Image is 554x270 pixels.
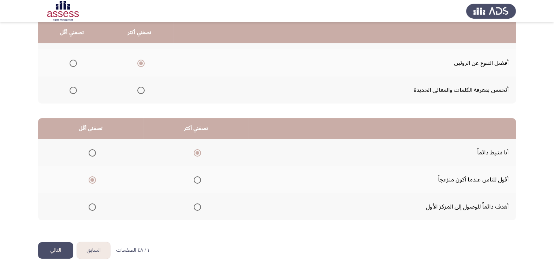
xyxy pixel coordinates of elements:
img: Assess Talent Management logo [466,1,516,21]
mat-radio-group: Select an option [86,146,96,159]
button: load previous page [77,242,110,259]
td: أهدف دائماً للوصول إلى المركز الأول [249,193,516,220]
mat-radio-group: Select an option [86,200,96,213]
td: أتحمس بمعرفة الكلمات والمعاني الجديدة [174,76,516,104]
th: تصفني أكثر [106,22,174,43]
td: أقول للناس عندما أكون منزعجاً [249,166,516,193]
mat-radio-group: Select an option [67,57,77,69]
mat-radio-group: Select an option [191,200,201,213]
img: Assessment logo of Development Assessment R1 (EN/AR) [38,1,88,21]
button: load next page [38,242,73,259]
mat-radio-group: Select an option [134,57,145,69]
mat-radio-group: Select an option [191,146,201,159]
mat-radio-group: Select an option [134,84,145,96]
mat-radio-group: Select an option [86,173,96,186]
th: تصفني أقَل [38,22,106,43]
td: أفضل التنوع عن الروتين [174,49,516,76]
mat-radio-group: Select an option [67,84,77,96]
mat-radio-group: Select an option [191,173,201,186]
p: ١ / ٤٨ الصفحات [116,247,149,254]
th: تصفني أقَل [38,118,143,139]
th: تصفني أكثر [143,118,249,139]
td: أنا نشيط دائماً [249,139,516,166]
